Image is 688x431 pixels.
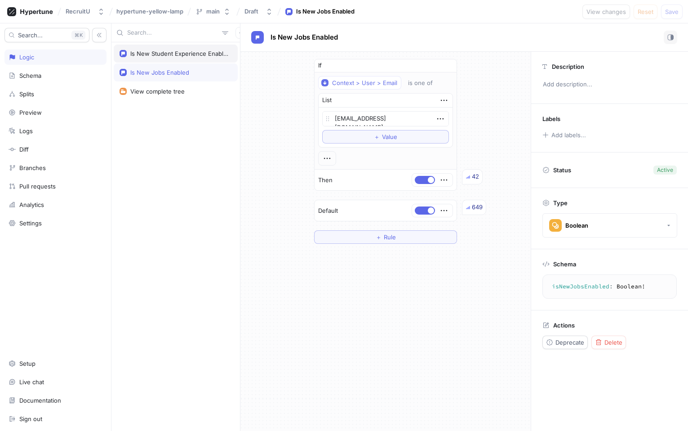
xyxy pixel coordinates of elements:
span: hypertune-yellow-lamp [116,8,183,14]
button: main [192,4,234,19]
button: Save [661,4,683,19]
div: main [206,8,220,15]
div: List [322,96,332,105]
p: Labels [542,115,560,122]
span: Save [665,9,679,14]
button: Delete [591,336,626,349]
span: Delete [604,340,622,345]
button: Search...K [4,28,89,42]
div: Draft [244,8,258,15]
div: Branches [19,164,46,171]
p: Schema [553,260,576,268]
div: Pull requests [19,183,56,190]
button: Context > User > Email [318,76,401,90]
button: Boolean [542,213,677,238]
button: View changes [582,4,630,19]
span: Value [382,134,397,139]
div: RecruitU [66,8,90,15]
p: Description [552,63,584,70]
button: ＋Rule [314,230,457,244]
button: Reset [634,4,657,19]
div: Boolean [565,222,588,229]
div: View complete tree [130,88,185,95]
div: 42 [472,172,479,181]
div: Logs [19,127,33,135]
span: Reset [638,9,653,14]
button: is one of [404,76,446,90]
button: RecruitU [62,4,108,19]
span: Deprecate [555,340,584,345]
div: Setup [19,360,36,367]
button: Draft [241,4,276,19]
div: Preview [19,109,42,116]
div: Context > User > Email [332,79,397,87]
span: Rule [384,234,396,240]
textarea: isNewJobsEnabled: Boolean! [546,278,673,295]
div: 649 [472,203,483,212]
div: Settings [19,220,42,227]
p: Add description... [539,77,680,92]
button: Add labels... [539,129,589,141]
a: Documentation [4,393,107,408]
div: Is New Jobs Enabled [296,7,355,16]
input: Search... [127,28,218,37]
span: Is New Jobs Enabled [271,34,338,41]
div: Sign out [19,415,42,422]
p: If [318,61,322,70]
p: Default [318,207,338,215]
div: Logic [19,54,34,61]
span: Search... [18,32,43,38]
p: Actions [553,322,575,329]
p: Type [553,199,568,207]
div: Live chat [19,378,44,386]
div: K [71,31,85,40]
div: Is New Jobs Enabled [130,69,189,76]
div: Documentation [19,397,61,404]
div: Schema [19,72,41,79]
div: Is New Student Experience Enabled [130,50,228,57]
p: Status [553,164,571,176]
div: Analytics [19,201,44,208]
span: ＋ [374,134,380,139]
div: Splits [19,90,34,98]
button: Deprecate [542,336,588,349]
button: ＋Value [322,130,449,144]
div: Diff [19,146,29,153]
p: Then [318,176,333,185]
div: is one of [408,79,433,87]
span: ＋ [376,234,382,240]
textarea: [EMAIL_ADDRESS][DOMAIN_NAME] [322,111,449,126]
span: View changes [586,9,626,14]
div: Active [657,166,673,174]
